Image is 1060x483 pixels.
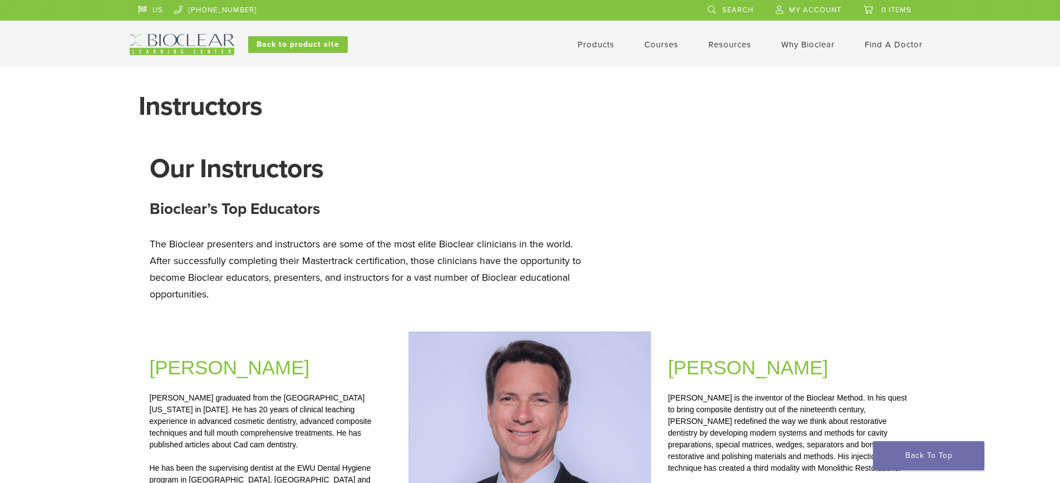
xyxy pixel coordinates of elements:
a: Why Bioclear [781,40,835,50]
a: Resources [708,40,751,50]
a: Products [578,40,614,50]
h2: [PERSON_NAME] [668,353,910,383]
span: Search [722,6,753,14]
a: Courses [644,40,678,50]
span: My Account [789,6,841,14]
a: Find A Doctor [865,40,923,50]
h3: Bioclear’s Top Educators [150,196,911,222]
a: Back To Top [873,441,984,470]
span: 0 items [881,6,911,14]
h1: Instructors [139,93,922,120]
p: The Bioclear presenters and instructors are some of the most elite Bioclear clinicians in the wor... [150,236,595,303]
a: Back to product site [248,36,348,53]
h2: [PERSON_NAME] [150,353,392,383]
h1: Our Instructors [150,155,911,182]
img: Bioclear [130,34,234,55]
